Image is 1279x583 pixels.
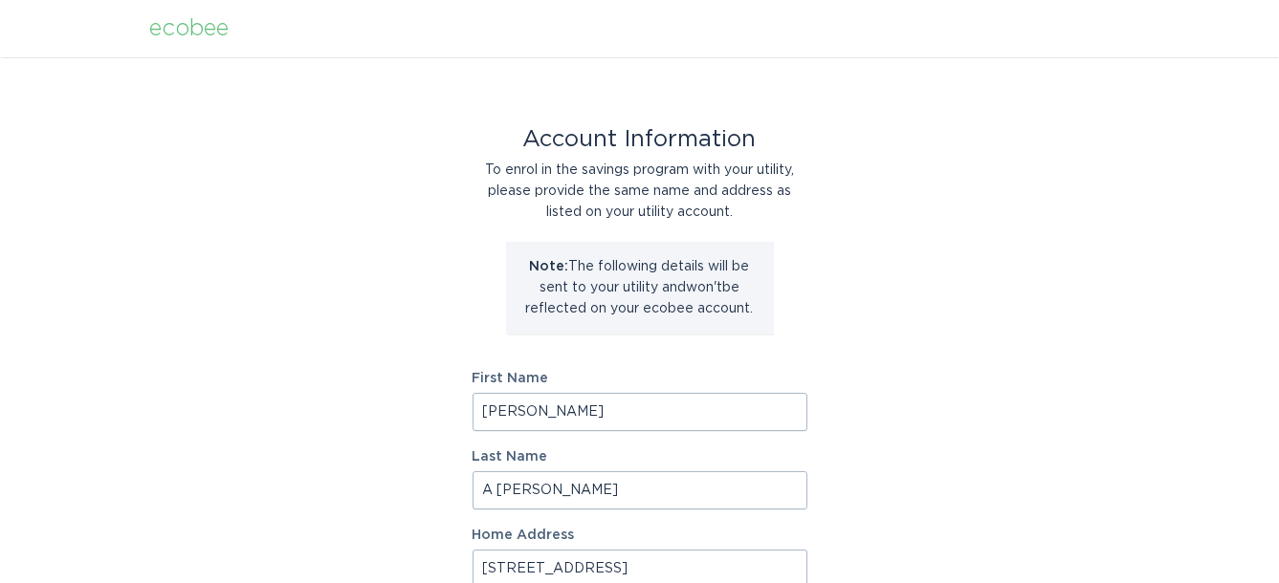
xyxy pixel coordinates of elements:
label: Last Name [473,450,807,464]
div: Account Information [473,129,807,150]
div: ecobee [150,18,230,39]
label: First Name [473,372,807,385]
p: The following details will be sent to your utility and won't be reflected on your ecobee account. [520,256,760,319]
div: To enrol in the savings program with your utility, please provide the same name and address as li... [473,160,807,223]
strong: Note: [530,260,569,273]
label: Home Address [473,529,807,542]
